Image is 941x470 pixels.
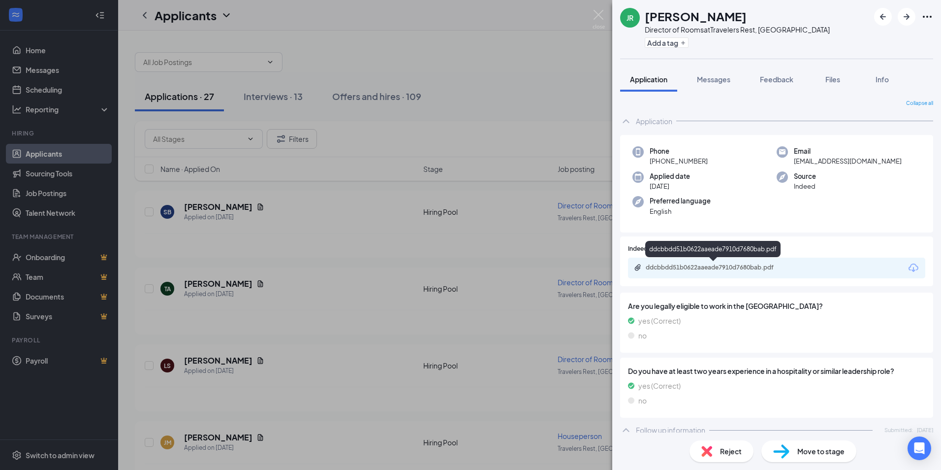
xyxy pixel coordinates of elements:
span: Reject [720,446,742,457]
span: Submitted: [884,426,913,434]
span: Email [794,146,902,156]
button: PlusAdd a tag [645,37,689,48]
svg: ArrowRight [901,11,912,23]
span: English [650,206,711,216]
a: Paperclipddcbbdd51b0622aaeade7910d7680bab.pdf [634,264,793,273]
span: Are you legally eligible to work in the [GEOGRAPHIC_DATA]? [628,301,925,311]
svg: Ellipses [921,11,933,23]
span: Messages [697,75,730,84]
span: no [638,395,647,406]
span: Do you have at least two years experience in a hospitality or similar leadership role? [628,366,925,376]
span: Collapse all [906,100,933,107]
span: yes (Correct) [638,315,681,326]
svg: ArrowLeftNew [877,11,889,23]
div: JR [627,13,633,23]
span: Applied date [650,171,690,181]
span: [EMAIL_ADDRESS][DOMAIN_NAME] [794,156,902,166]
span: [PHONE_NUMBER] [650,156,708,166]
span: Indeed [794,181,816,191]
div: Follow up information [636,425,705,435]
div: Application [636,116,672,126]
span: Info [876,75,889,84]
svg: ChevronUp [620,424,632,436]
span: Feedback [760,75,793,84]
svg: Paperclip [634,264,642,271]
span: no [638,330,647,341]
span: Phone [650,146,708,156]
span: Source [794,171,816,181]
span: Files [825,75,840,84]
button: ArrowRight [898,8,915,26]
span: Indeed Resume [628,244,671,254]
span: Move to stage [797,446,845,457]
span: [DATE] [650,181,690,191]
h1: [PERSON_NAME] [645,8,747,25]
svg: Plus [680,40,686,46]
span: Application [630,75,667,84]
svg: ChevronUp [620,115,632,127]
div: Director of Rooms at Travelers Rest, [GEOGRAPHIC_DATA] [645,25,830,34]
div: ddcbbdd51b0622aaeade7910d7680bab.pdf [646,264,784,271]
div: Open Intercom Messenger [908,436,931,460]
button: ArrowLeftNew [874,8,892,26]
span: yes (Correct) [638,380,681,391]
svg: Download [908,262,919,274]
span: [DATE] [917,426,933,434]
div: ddcbbdd51b0622aaeade7910d7680bab.pdf [645,241,781,257]
span: Preferred language [650,196,711,206]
